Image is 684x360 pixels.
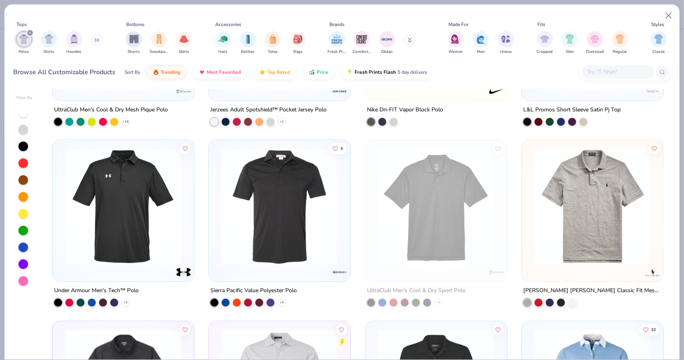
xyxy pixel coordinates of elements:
span: Unisex [500,49,512,55]
div: Sierra Pacific Value Polyester Polo [210,285,297,295]
button: filter button [328,31,346,55]
span: 5 day delivery [397,68,427,77]
img: Unisex Image [501,34,510,44]
img: Shorts Image [129,34,139,44]
img: Polos Image [19,34,28,44]
img: Fresh Prints Image [331,33,343,45]
span: + 3 [123,300,127,305]
span: Hoodies [67,49,82,55]
span: Bottles [241,49,255,55]
div: filter for Shorts [126,31,142,55]
img: Classic Image [654,34,664,44]
div: Tops [16,21,27,28]
div: filter for Slim [562,31,578,55]
img: Under Armour logo [175,264,191,280]
button: Like [492,324,504,335]
button: Price [303,65,334,79]
div: filter for Skirts [176,31,192,55]
span: Regular [613,49,627,55]
div: filter for Women [448,31,464,55]
div: Brands [329,21,345,28]
button: Most Favorited [193,65,247,79]
img: Nike logo [488,83,504,99]
div: filter for Cropped [537,31,553,55]
span: 5 [341,146,343,150]
button: filter button [651,31,667,55]
div: Nike Dri-FIT Vapor Block Polo [367,105,443,115]
div: Styles [652,21,665,28]
button: Like [180,324,191,335]
img: Sweatpants Image [155,34,163,44]
span: Most Favorited [207,69,241,75]
button: filter button [41,31,57,55]
button: filter button [353,31,371,55]
span: Polos [19,49,29,55]
button: Top Rated [253,65,296,79]
div: filter for Sweatpants [150,31,168,55]
img: TopRated.gif [259,69,266,75]
div: filter for Bottles [240,31,256,55]
span: Slim [566,49,574,55]
img: 49208360-1626-4403-8f80-13d398764023 [186,148,311,265]
img: Gildan Image [381,33,393,45]
span: + 4 [280,300,284,305]
div: filter for Shirts [41,31,57,55]
span: Shorts [128,49,140,55]
div: Made For [448,21,468,28]
button: filter button [16,31,32,55]
div: Fits [537,21,545,28]
img: Men Image [476,34,485,44]
span: Totes [268,49,278,55]
img: Women Image [451,34,460,44]
img: Sierra Pacific logo [332,264,348,280]
img: most_fav.gif [199,69,205,75]
button: Like [649,143,660,154]
span: Fresh Prints [328,49,346,55]
img: Skirts Image [180,34,189,44]
button: filter button [498,31,514,55]
div: Browse All Customizable Products [14,67,116,77]
img: trending.gif [153,69,159,75]
span: Cropped [537,49,553,55]
span: Men [477,49,485,55]
button: Like [336,324,347,335]
img: Shirts Image [44,34,54,44]
span: Bags [293,49,303,55]
img: a6d36bd1-69d7-43f9-a0f0-2256fa97eaec [217,148,342,265]
button: Close [661,8,676,23]
div: filter for Oversized [586,31,604,55]
button: Like [329,143,347,154]
input: Try "T-Shirt" [587,67,648,77]
button: filter button [126,31,142,55]
span: Price [317,69,328,75]
div: filter for Hats [215,31,231,55]
span: + 2 [280,119,284,124]
button: Like [492,143,504,154]
img: e886c361-e715-4ff8-a436-67ee50dc1381 [61,148,186,265]
span: + 16 [122,119,128,124]
img: Hoodies Image [70,34,79,44]
button: filter button [176,31,192,55]
img: Bags Image [293,34,302,44]
img: Cropped Image [540,34,549,44]
div: [PERSON_NAME] [PERSON_NAME] Classic Fit Mesh Polo [523,285,662,295]
img: Polo Ralph Lauren logo [645,264,661,280]
div: filter for Fresh Prints [328,31,346,55]
div: L&L Promos Short Sleeve Satin Pj Top [523,105,621,115]
img: dee3025f-968f-4121-9613-2ca73bed60e5 [530,148,655,265]
div: filter for Classic [651,31,667,55]
div: filter for Regular [612,31,628,55]
span: Fresh Prints Flash [355,69,396,75]
img: UltraClub logo [488,264,504,280]
div: filter for Comfort Colors [353,31,371,55]
button: filter button [379,31,395,55]
img: Hats Image [218,34,228,44]
div: Bottoms [127,21,145,28]
div: filter for Hoodies [66,31,82,55]
span: Top Rated [267,69,290,75]
div: Filter By [16,95,32,101]
div: filter for Polos [16,31,32,55]
img: Slim Image [565,34,574,44]
img: Bottles Image [244,34,252,44]
button: filter button [612,31,628,55]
